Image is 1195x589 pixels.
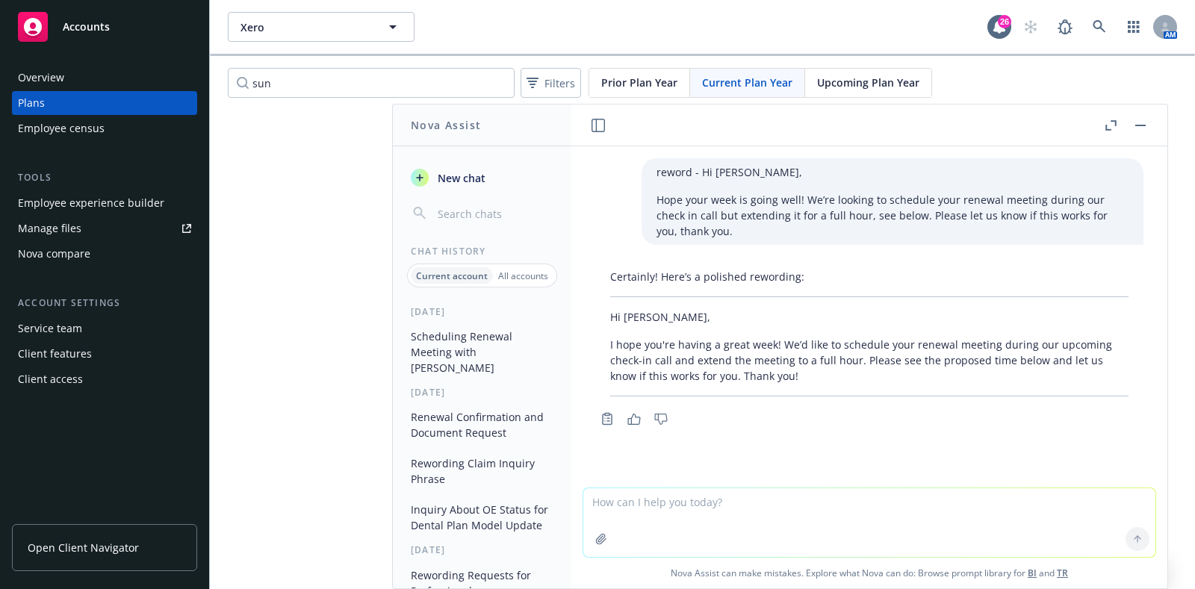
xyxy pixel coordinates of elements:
div: Nova compare [18,242,90,266]
button: Filters [521,68,581,98]
div: Manage files [18,216,81,240]
a: Start snowing [1016,12,1046,42]
p: All accounts [498,269,548,282]
span: Prior Plan Year [601,75,677,90]
div: Account settings [12,296,197,311]
span: Accounts [63,21,110,33]
a: Client features [12,342,197,366]
button: Rewording Claim Inquiry Phrase [405,451,559,491]
a: Overview [12,66,197,90]
span: Open Client Navigator [28,540,139,555]
span: New chat [435,170,485,186]
div: Client access [18,367,83,391]
div: [DATE] [393,386,571,399]
div: Overview [18,66,64,90]
p: Certainly! Here’s a polished rewording: [610,269,1129,284]
div: Employee experience builder [18,191,164,215]
a: Accounts [12,6,197,48]
a: Employee census [12,116,197,140]
a: Switch app [1119,12,1149,42]
a: Nova compare [12,242,197,266]
button: Xero [228,12,415,42]
p: Current account [416,269,488,282]
svg: Copy to clipboard [600,412,614,426]
div: Service team [18,317,82,340]
div: Employee census [18,116,105,140]
button: Scheduling Renewal Meeting with [PERSON_NAME] [405,324,559,380]
span: Nova Assist can make mistakes. Explore what Nova can do: Browse prompt library for and [577,558,1161,588]
p: I hope you're having a great week! We’d like to schedule your renewal meeting during our upcoming... [610,337,1129,384]
span: Xero [240,19,370,35]
div: Client features [18,342,92,366]
input: Search by name [228,68,515,98]
div: Chat History [393,245,571,258]
div: 26 [998,15,1011,28]
p: reword - Hi [PERSON_NAME], [657,164,1129,180]
a: Employee experience builder [12,191,197,215]
p: Hi [PERSON_NAME], [610,309,1129,325]
span: Filters [544,75,575,91]
a: TR [1057,567,1068,579]
button: New chat [405,164,559,191]
h1: Nova Assist [411,117,481,133]
p: Hope your week is going well! We’re looking to schedule your renewal meeting during our check in ... [657,192,1129,239]
a: BI [1028,567,1037,579]
button: Thumbs down [649,408,673,429]
button: Renewal Confirmation and Document Request [405,405,559,445]
a: Plans [12,91,197,115]
span: Upcoming Plan Year [817,75,919,90]
div: [DATE] [393,543,571,556]
div: [DATE] [393,305,571,318]
a: Manage files [12,216,197,240]
div: Tools [12,170,197,185]
input: Search chats [435,203,553,224]
a: Report a Bug [1050,12,1080,42]
div: Plans [18,91,45,115]
span: Filters [524,72,578,94]
a: Search [1084,12,1114,42]
a: Service team [12,317,197,340]
a: Client access [12,367,197,391]
button: Inquiry About OE Status for Dental Plan Model Update [405,497,559,537]
span: Current Plan Year [702,75,792,90]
